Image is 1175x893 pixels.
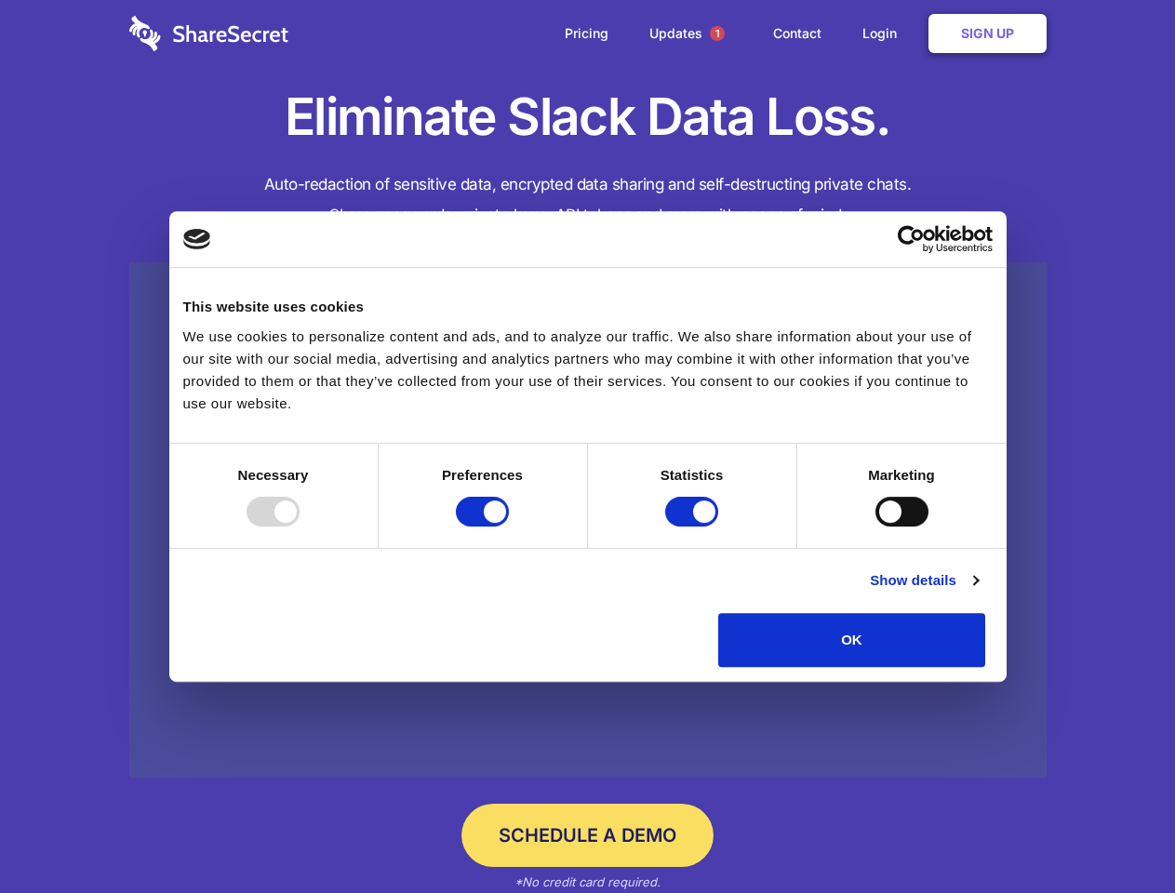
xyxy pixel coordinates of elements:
a: Sign Up [928,14,1047,53]
a: Login [844,5,925,62]
a: Pricing [546,5,627,62]
em: *No credit card required. [514,874,661,889]
strong: Necessary [238,467,309,483]
a: Schedule a Demo [461,804,714,867]
h1: Eliminate Slack Data Loss. [129,84,1047,151]
span: 1 [710,26,725,41]
img: logo-wordmark-white-trans-d4663122ce5f474addd5e946df7df03e33cb6a1c49d2221995e7729f52c070b2.svg [129,16,288,51]
a: Contact [754,5,840,62]
a: Usercentrics Cookiebot - opens in a new window [830,225,993,253]
div: This website uses cookies [183,296,993,318]
strong: Preferences [442,467,523,483]
div: We use cookies to personalize content and ads, and to analyze our traffic. We also share informat... [183,326,993,415]
h4: Auto-redaction of sensitive data, encrypted data sharing and self-destructing private chats. Shar... [129,169,1047,231]
strong: Statistics [661,467,724,483]
a: Wistia video thumbnail [129,262,1047,779]
strong: Marketing [868,467,935,483]
img: logo [183,229,211,249]
a: Show details [870,569,978,592]
button: OK [718,613,985,667]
